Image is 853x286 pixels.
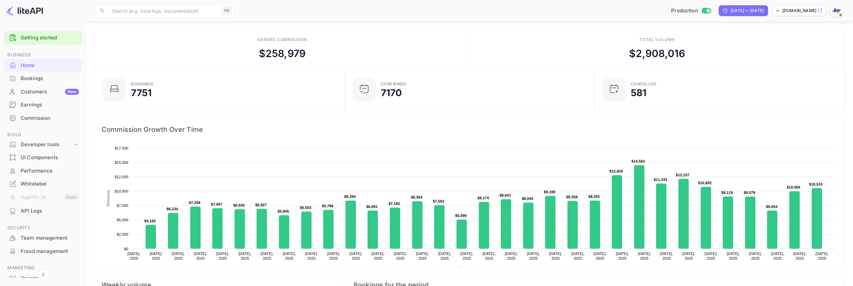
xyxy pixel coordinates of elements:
[719,5,768,16] div: Click to change the date range period
[631,88,646,97] div: 581
[721,191,733,195] text: $9,119
[749,252,762,260] text: [DATE], 2025
[21,75,79,82] div: Bookings
[4,112,82,125] div: Commission
[571,252,584,260] text: [DATE], 2025
[21,154,79,162] div: UI Components
[698,181,712,185] text: $10,802
[222,6,232,15] div: ⌘K
[682,252,695,260] text: [DATE], 2025
[730,8,764,14] div: [DATE] — [DATE]
[809,182,823,186] text: $10,533
[416,252,429,260] text: [DATE], 2025
[128,252,141,260] text: [DATE], 2025
[233,203,245,207] text: $6,920
[117,232,128,236] text: $2,500
[258,37,307,43] div: Earned commission
[4,151,82,164] a: UI Components
[21,141,72,149] div: Developer tools
[102,124,838,135] span: Commission Growth Over Time
[816,252,829,260] text: [DATE], 2025
[372,252,385,260] text: [DATE], 2025
[344,195,356,199] text: $8,394
[4,112,82,124] a: Commission
[499,193,511,197] text: $8,641
[259,46,306,61] div: $ 258,979
[239,252,252,260] text: [DATE], 2025
[21,275,79,282] div: Vouchers
[21,180,79,188] div: Whitelabel
[394,252,407,260] text: [DATE], 2025
[300,206,312,210] text: $6,503
[629,46,685,61] div: $ 2,908,016
[771,252,784,260] text: [DATE], 2025
[460,252,473,260] text: [DATE], 2025
[4,205,82,217] a: API Logs
[411,195,423,199] text: $8,304
[4,31,82,45] div: Getting started
[787,185,800,189] text: $10,050
[4,245,82,258] div: Fraud management
[527,252,540,260] text: [DATE], 2025
[455,214,467,218] text: $5,096
[438,252,451,260] text: [DATE], 2025
[106,190,111,206] text: Revenue
[115,146,128,150] text: $17,500
[4,165,82,177] a: Performance
[283,252,296,260] text: [DATE], 2025
[616,252,629,260] text: [DATE], 2025
[4,245,82,257] a: Fraud management
[727,252,740,260] text: [DATE], 2025
[131,88,152,97] div: 7751
[609,169,623,173] text: $12,826
[4,59,82,72] div: Home
[21,34,79,42] a: Getting started
[654,178,667,182] text: $11,341
[389,202,400,206] text: $7,182
[4,224,82,232] span: Security
[117,204,128,208] text: $7,500
[21,234,79,242] div: Team management
[65,89,79,95] div: New
[638,252,651,260] text: [DATE], 2025
[150,252,163,260] text: [DATE], 2025
[167,207,178,211] text: $6,234
[4,98,82,111] a: Earnings
[4,72,82,85] div: Bookings
[671,7,698,15] span: Production
[4,85,82,98] a: CustomersNew
[4,272,82,284] a: Vouchers
[131,82,153,86] div: Bookings
[216,252,229,260] text: [DATE], 2025
[115,175,128,179] text: $12,500
[21,114,79,122] div: Commission
[4,51,82,59] span: Business
[744,191,755,195] text: $9,079
[261,252,274,260] text: [DATE], 2025
[639,37,675,43] div: Total volume
[566,195,578,199] text: $8,358
[4,131,82,138] span: Build
[522,197,533,201] text: $8,044
[115,189,128,193] text: $10,000
[505,252,518,260] text: [DATE], 2025
[766,205,778,209] text: $6,654
[477,196,489,200] text: $8,174
[4,264,82,272] span: Marketing
[327,252,340,260] text: [DATE], 2025
[21,248,79,255] div: Fraud management
[482,252,495,260] text: [DATE], 2025
[194,252,207,260] text: [DATE], 2025
[322,204,334,208] text: $6,786
[588,195,600,199] text: $8,391
[124,247,128,251] text: $0
[211,202,223,206] text: $7,067
[21,62,79,69] div: Home
[381,82,407,86] div: Confirmed
[593,252,606,260] text: [DATE], 2025
[4,178,82,190] a: Whitelabel
[21,167,79,175] div: Performance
